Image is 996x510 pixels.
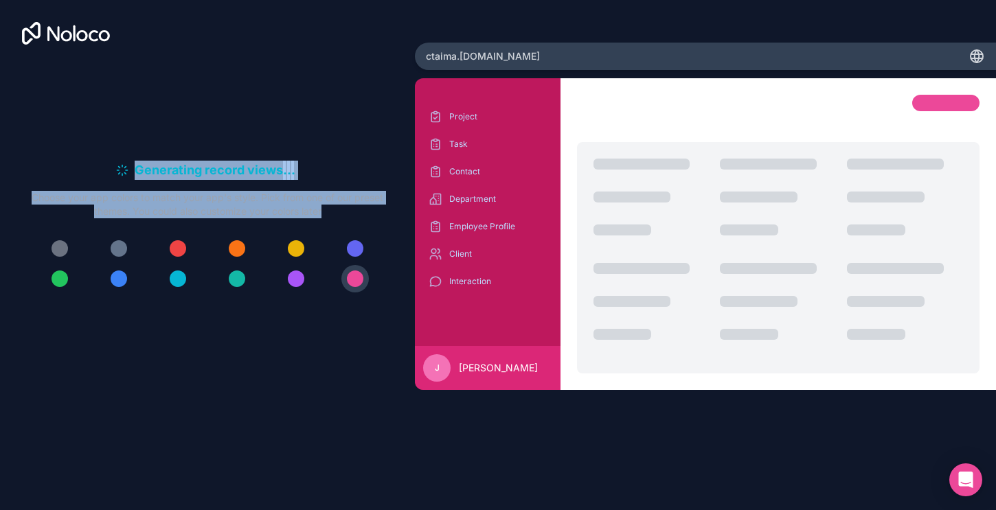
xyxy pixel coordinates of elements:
p: Client [449,248,546,259]
h6: Generating record views [135,161,299,180]
p: Department [449,194,546,205]
p: Choose your app colors to match your app's style. Pick from one of our preset themes. You could a... [32,191,383,218]
div: scrollable content [426,106,549,335]
span: ctaima .[DOMAIN_NAME] [426,49,540,63]
p: Employee Profile [449,221,546,232]
span: J [435,362,440,373]
p: Interaction [449,276,546,287]
p: Contact [449,166,546,177]
p: Project [449,111,546,122]
p: Task [449,139,546,150]
div: Open Intercom Messenger [949,463,982,496]
span: [PERSON_NAME] [459,361,538,375]
span: . [283,161,287,180]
